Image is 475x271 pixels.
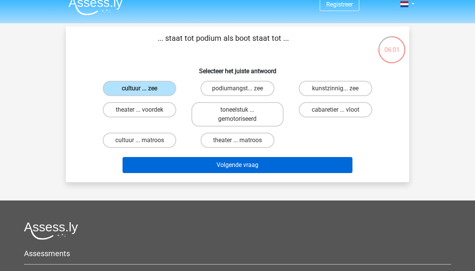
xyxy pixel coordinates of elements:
[299,102,372,117] label: cabaretier ... vloot
[378,35,406,55] div: 06:01
[201,81,274,96] label: podiumangst... zee
[78,32,368,55] p: ... staat tot podium als boot staat tot ...
[24,222,78,240] img: Assessly logo
[78,61,397,75] h6: Selecteer het juiste antwoord
[103,81,176,96] label: cultuur ... zee
[191,102,283,127] label: toneelstuk ... gemotoriseerd
[103,102,176,117] label: theater ... voordek
[24,249,451,258] h5: Assessments
[201,133,274,148] label: theater ... matroos
[103,133,176,148] label: cultuur ... matroos
[123,157,353,173] button: Volgende vraag
[326,1,353,8] a: Registreer
[299,81,372,96] label: kunstzinnig... zee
